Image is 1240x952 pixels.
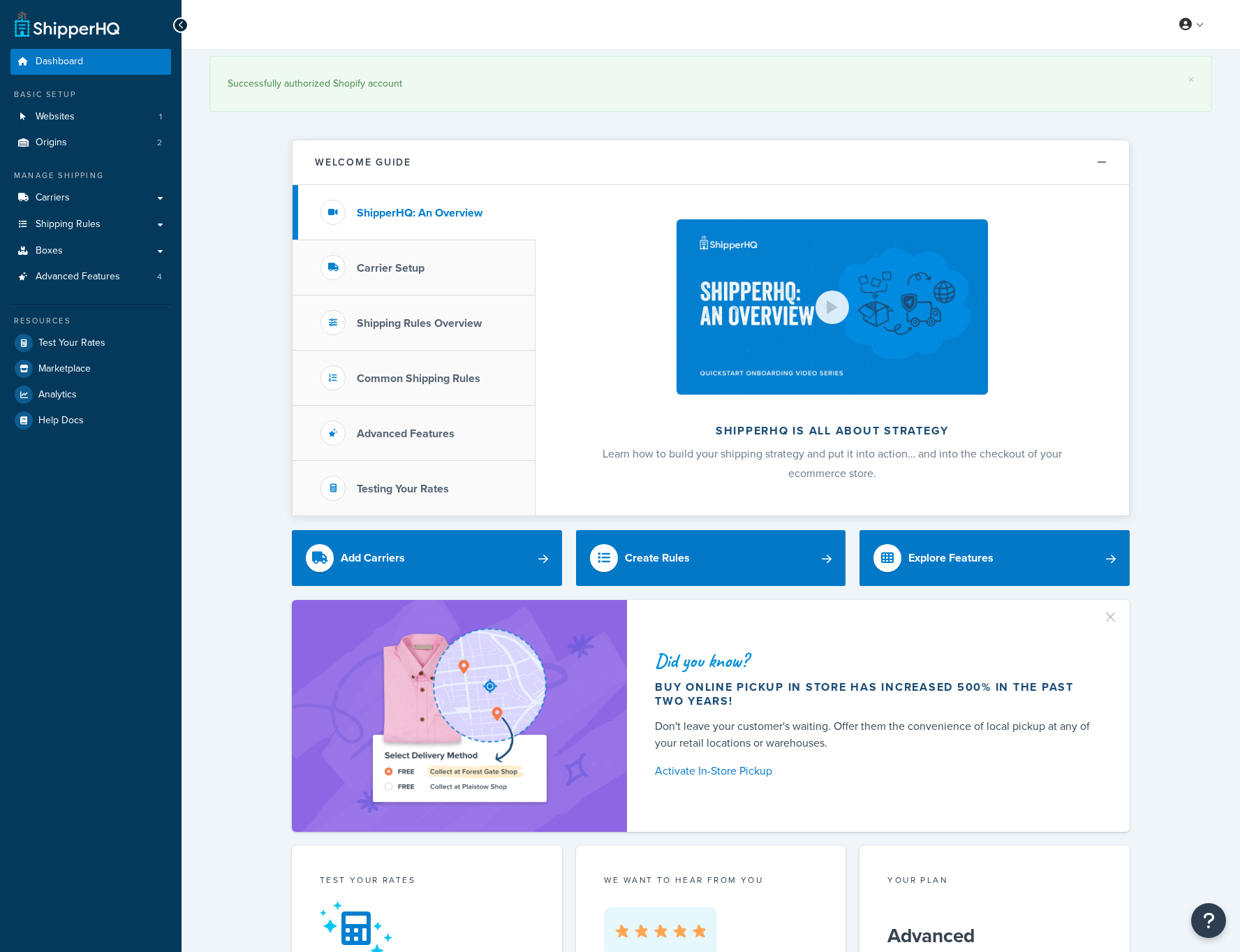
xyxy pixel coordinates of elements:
h2: ShipperHQ is all about strategy [573,425,1092,437]
img: ShipperHQ is all about strategy [677,219,988,395]
img: ad-shirt-map-b0359fc47e01cab431d101c4b569394f6a03f54285957d908178d52f29eb9668.png [333,621,586,811]
li: Advanced Features [10,264,171,290]
a: Help Docs [10,408,171,433]
h3: Advanced Features [357,427,455,440]
div: Buy online pickup in store has increased 500% in the past two years! [655,680,1096,708]
a: Websites1 [10,104,171,130]
li: Origins [10,130,171,156]
div: Basic Setup [10,89,171,101]
div: Successfully authorized Shopify account [228,74,1194,94]
div: Your Plan [887,874,1102,890]
div: Add Carriers [341,548,405,568]
a: × [1188,74,1194,85]
h2: Welcome Guide [315,157,411,168]
div: Explore Features [908,548,994,568]
span: Carriers [36,192,70,204]
a: Boxes [10,238,171,264]
a: Marketplace [10,356,171,381]
h3: Shipping Rules Overview [357,317,482,330]
span: Advanced Features [36,271,120,283]
a: Create Rules [576,530,846,586]
span: Test Your Rates [38,337,105,349]
h5: Advanced [887,925,1102,947]
span: Origins [36,137,67,149]
span: 2 [157,137,162,149]
div: Resources [10,315,171,327]
button: Open Resource Center [1191,903,1226,938]
h3: Common Shipping Rules [357,372,480,385]
a: Add Carriers [292,530,562,586]
div: Did you know? [655,651,1096,671]
span: 4 [157,271,162,283]
a: Analytics [10,382,171,407]
h3: Carrier Setup [357,262,425,274]
div: Manage Shipping [10,170,171,182]
span: Help Docs [38,415,84,427]
div: Create Rules [625,548,690,568]
a: Dashboard [10,49,171,75]
a: Shipping Rules [10,212,171,237]
a: Advanced Features4 [10,264,171,290]
span: Dashboard [36,56,83,68]
a: Carriers [10,185,171,211]
span: Websites [36,111,75,123]
a: Test Your Rates [10,330,171,356]
a: Activate In-Store Pickup [655,761,1096,781]
span: Learn how to build your shipping strategy and put it into action… and into the checkout of your e... [603,446,1062,481]
h3: ShipperHQ: An Overview [357,207,482,219]
li: Websites [10,104,171,130]
button: Welcome Guide [293,140,1129,185]
span: Analytics [38,389,77,401]
span: Shipping Rules [36,219,101,230]
div: Test your rates [320,874,534,890]
p: we want to hear from you [604,874,818,886]
div: Don't leave your customer's waiting. Offer them the convenience of local pickup at any of your re... [655,718,1096,752]
a: Origins2 [10,130,171,156]
h3: Testing Your Rates [357,483,449,495]
a: Explore Features [859,530,1130,586]
span: 1 [159,111,162,123]
span: Marketplace [38,363,91,375]
span: Boxes [36,245,63,257]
